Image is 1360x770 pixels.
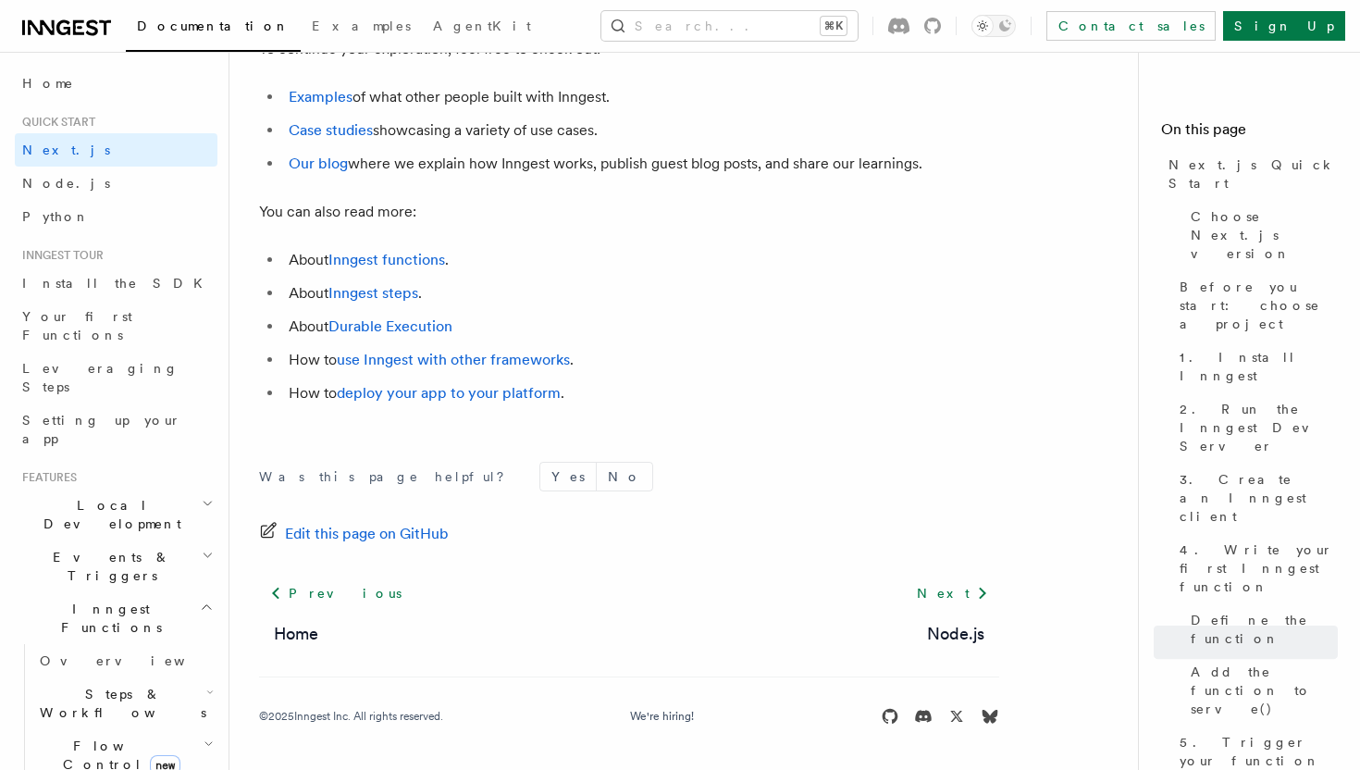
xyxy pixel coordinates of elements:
[1180,400,1338,455] span: 2. Run the Inngest Dev Server
[259,577,412,610] a: Previous
[15,267,217,300] a: Install the SDK
[1223,11,1345,41] a: Sign Up
[1183,603,1338,655] a: Define the function
[328,251,445,268] a: Inngest functions
[1172,392,1338,463] a: 2. Run the Inngest Dev Server
[15,600,200,637] span: Inngest Functions
[289,88,352,106] a: Examples
[15,592,217,644] button: Inngest Functions
[1183,655,1338,726] a: Add the function to serve()
[1161,148,1338,200] a: Next.js Quick Start
[283,247,999,273] li: About .
[15,167,217,200] a: Node.js
[15,404,217,455] a: Setting up your app
[15,67,217,100] a: Home
[312,19,411,33] span: Examples
[32,685,206,722] span: Steps & Workflows
[15,200,217,233] a: Python
[1172,463,1338,533] a: 3. Create an Inngest client
[15,489,217,540] button: Local Development
[22,276,214,291] span: Install the SDK
[540,463,596,491] button: Yes
[283,314,999,340] li: About
[283,151,999,177] li: where we explain how Inngest works, publish guest blog posts, and share our learnings.
[1191,207,1338,263] span: Choose Next.js version
[126,6,301,52] a: Documentation
[283,84,999,110] li: of what other people built with Inngest.
[259,467,517,486] p: Was this page helpful?
[283,347,999,373] li: How to .
[15,540,217,592] button: Events & Triggers
[289,121,373,139] a: Case studies
[285,521,449,547] span: Edit this page on GitHub
[1168,155,1338,192] span: Next.js Quick Start
[1046,11,1216,41] a: Contact sales
[22,74,74,93] span: Home
[1180,348,1338,385] span: 1. Install Inngest
[22,413,181,446] span: Setting up your app
[283,280,999,306] li: About .
[422,6,542,50] a: AgentKit
[630,709,694,724] a: We're hiring!
[1180,278,1338,333] span: Before you start: choose a project
[301,6,422,50] a: Examples
[22,361,179,394] span: Leveraging Steps
[1180,470,1338,526] span: 3. Create an Inngest client
[274,621,318,647] a: Home
[328,284,418,302] a: Inngest steps
[15,352,217,404] a: Leveraging Steps
[821,17,847,35] kbd: ⌘K
[906,577,999,610] a: Next
[283,380,999,406] li: How to .
[22,309,132,342] span: Your first Functions
[32,677,217,729] button: Steps & Workflows
[601,11,858,41] button: Search...⌘K
[259,521,449,547] a: Edit this page on GitHub
[15,133,217,167] a: Next.js
[1172,270,1338,341] a: Before you start: choose a project
[1183,200,1338,270] a: Choose Next.js version
[22,209,90,224] span: Python
[1180,540,1338,596] span: 4. Write your first Inngest function
[1191,611,1338,648] span: Define the function
[15,470,77,485] span: Features
[283,118,999,143] li: showcasing a variety of use cases.
[328,317,452,335] a: Durable Execution
[289,155,348,172] a: Our blog
[22,176,110,191] span: Node.js
[15,496,202,533] span: Local Development
[22,143,110,157] span: Next.js
[259,709,443,724] div: © 2025 Inngest Inc. All rights reserved.
[597,463,652,491] button: No
[1161,118,1338,148] h4: On this page
[337,351,570,368] a: use Inngest with other frameworks
[927,621,984,647] a: Node.js
[15,115,95,130] span: Quick start
[971,15,1016,37] button: Toggle dark mode
[15,548,202,585] span: Events & Triggers
[15,248,104,263] span: Inngest tour
[137,19,290,33] span: Documentation
[1172,533,1338,603] a: 4. Write your first Inngest function
[40,653,230,668] span: Overview
[259,199,999,225] p: You can also read more:
[1172,341,1338,392] a: 1. Install Inngest
[15,300,217,352] a: Your first Functions
[1191,663,1338,718] span: Add the function to serve()
[337,384,561,402] a: deploy your app to your platform
[32,644,217,677] a: Overview
[433,19,531,33] span: AgentKit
